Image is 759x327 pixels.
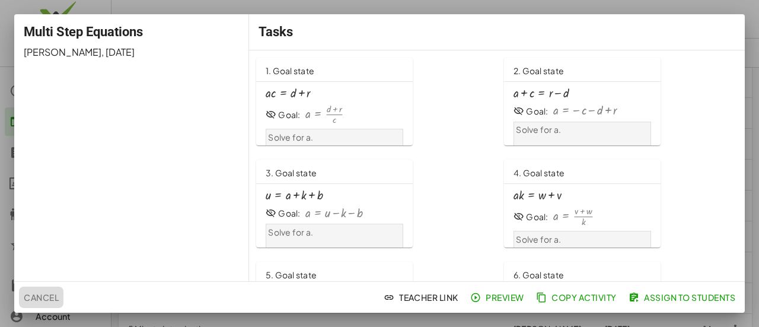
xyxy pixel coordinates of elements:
[534,287,621,308] button: Copy Activity
[266,109,276,120] i: Goal State is hidden.
[473,292,524,303] span: Preview
[386,292,458,303] span: Teacher Link
[516,124,648,136] p: Solve for a.
[266,208,276,218] i: Goal State is hidden.
[268,227,400,239] p: Solve for a.
[24,46,101,58] span: [PERSON_NAME]
[504,160,738,247] a: 4. Goal stateGoal:Solve for a.
[526,106,548,118] div: Goal:
[19,287,63,308] button: Cancel
[514,106,524,116] i: Goal State is hidden.
[504,58,738,145] a: 2. Goal stateGoal:Solve for a.
[626,287,740,308] button: Assign to Students
[526,211,548,223] div: Goal:
[514,269,564,280] span: 6. Goal state
[24,292,59,303] span: Cancel
[249,14,745,50] div: Tasks
[278,109,300,121] div: Goal:
[266,167,317,178] span: 3. Goal state
[266,269,317,280] span: 5. Goal state
[381,287,463,308] button: Teacher Link
[256,160,490,247] a: 3. Goal stateGoal:Solve for a.
[538,292,617,303] span: Copy Activity
[24,24,143,39] span: Multi Step Equations
[268,132,400,144] p: Solve for a.
[514,167,565,178] span: 4. Goal state
[514,65,564,76] span: 2. Goal state
[256,58,490,145] a: 1. Goal stateGoal:Solve for a.
[101,46,135,58] span: , [DATE]
[631,292,735,303] span: Assign to Students
[468,287,529,308] button: Preview
[278,208,300,220] div: Goal:
[266,65,314,76] span: 1. Goal state
[516,234,648,246] p: Solve for a.
[514,211,524,222] i: Goal State is hidden.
